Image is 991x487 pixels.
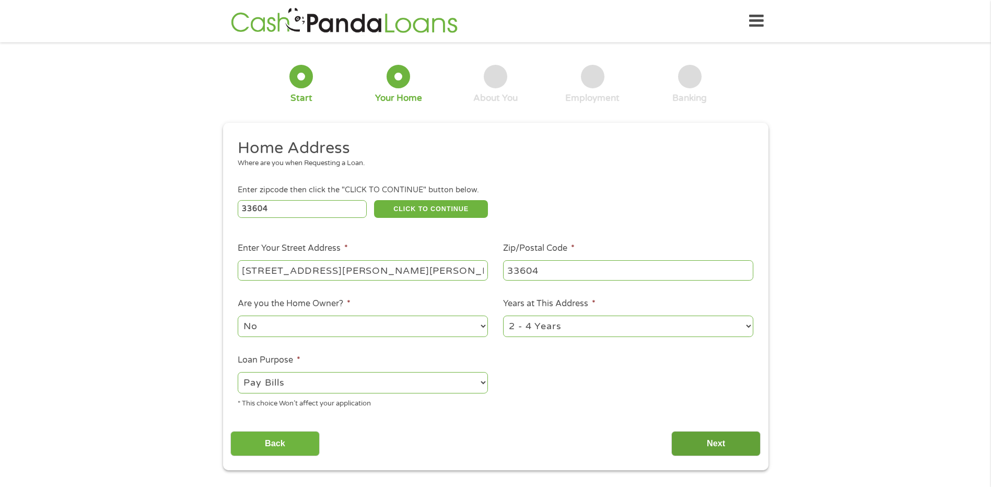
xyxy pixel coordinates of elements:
[238,158,745,169] div: Where are you when Requesting a Loan.
[238,260,488,280] input: 1 Main Street
[238,200,367,218] input: Enter Zipcode (e.g 01510)
[228,6,461,36] img: GetLoanNow Logo
[290,92,312,104] div: Start
[565,92,620,104] div: Employment
[503,243,575,254] label: Zip/Postal Code
[238,395,488,409] div: * This choice Won’t affect your application
[230,431,320,457] input: Back
[374,200,488,218] button: CLICK TO CONTINUE
[503,298,596,309] label: Years at This Address
[238,138,745,159] h2: Home Address
[473,92,518,104] div: About You
[238,184,753,196] div: Enter zipcode then click the "CLICK TO CONTINUE" button below.
[672,92,707,104] div: Banking
[671,431,761,457] input: Next
[238,298,351,309] label: Are you the Home Owner?
[238,243,348,254] label: Enter Your Street Address
[238,355,300,366] label: Loan Purpose
[375,92,422,104] div: Your Home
